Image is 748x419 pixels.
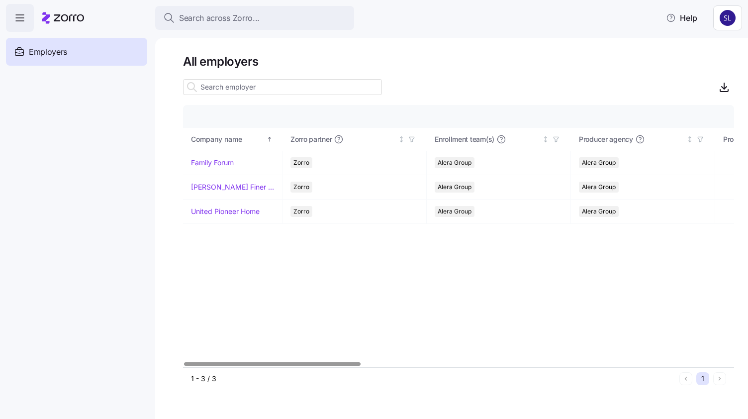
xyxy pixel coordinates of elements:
span: Zorro partner [290,134,332,144]
h1: All employers [183,54,734,69]
a: Family Forum [191,158,234,168]
th: Company nameSorted ascending [183,128,282,151]
div: Not sorted [542,136,549,143]
button: Next page [713,372,726,385]
div: 1 - 3 / 3 [191,374,675,384]
th: Zorro partnerNot sorted [282,128,427,151]
div: Not sorted [398,136,405,143]
a: [PERSON_NAME] Finer Meats [191,182,274,192]
span: Producer agency [579,134,633,144]
th: Enrollment team(s)Not sorted [427,128,571,151]
div: Sorted ascending [266,136,273,143]
span: Alera Group [438,182,471,193]
span: Help [666,12,697,24]
span: Zorro [293,206,309,217]
span: Employers [29,46,67,58]
span: Alera Group [582,206,616,217]
img: 9541d6806b9e2684641ca7bfe3afc45a [720,10,736,26]
a: Employers [6,38,147,66]
span: Zorro [293,157,309,168]
button: Previous page [679,372,692,385]
input: Search employer [183,79,382,95]
span: Alera Group [438,206,471,217]
span: Enrollment team(s) [435,134,494,144]
span: Zorro [293,182,309,193]
th: Producer agencyNot sorted [571,128,715,151]
span: Alera Group [582,157,616,168]
div: Company name [191,134,265,145]
span: Alera Group [438,157,471,168]
button: Help [658,8,705,28]
button: 1 [696,372,709,385]
button: Search across Zorro... [155,6,354,30]
span: Alera Group [582,182,616,193]
a: United Pioneer Home [191,207,260,216]
span: Search across Zorro... [179,12,260,24]
div: Not sorted [686,136,693,143]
